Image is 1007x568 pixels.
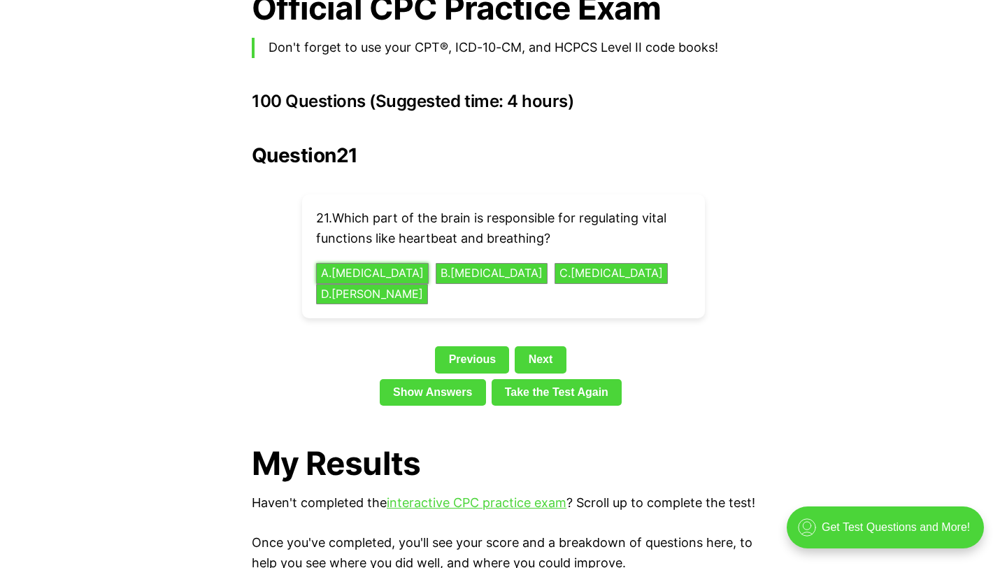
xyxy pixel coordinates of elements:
p: 21 . Which part of the brain is responsible for regulating vital functions like heartbeat and bre... [316,208,691,249]
iframe: portal-trigger [775,499,1007,568]
a: Next [515,346,566,373]
blockquote: Don't forget to use your CPT®, ICD-10-CM, and HCPCS Level II code books! [252,38,755,58]
button: D.[PERSON_NAME] [316,284,428,305]
h1: My Results [252,445,755,482]
a: Show Answers [380,379,486,406]
a: interactive CPC practice exam [387,495,566,510]
a: Previous [435,346,509,373]
button: A.[MEDICAL_DATA] [316,263,429,284]
a: Take the Test Again [492,379,622,406]
h2: Question 21 [252,144,755,166]
button: B.[MEDICAL_DATA] [436,263,548,284]
h3: 100 Questions (Suggested time: 4 hours) [252,92,755,111]
p: Haven't completed the ? Scroll up to complete the test! [252,493,755,513]
button: C.[MEDICAL_DATA] [555,263,668,284]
